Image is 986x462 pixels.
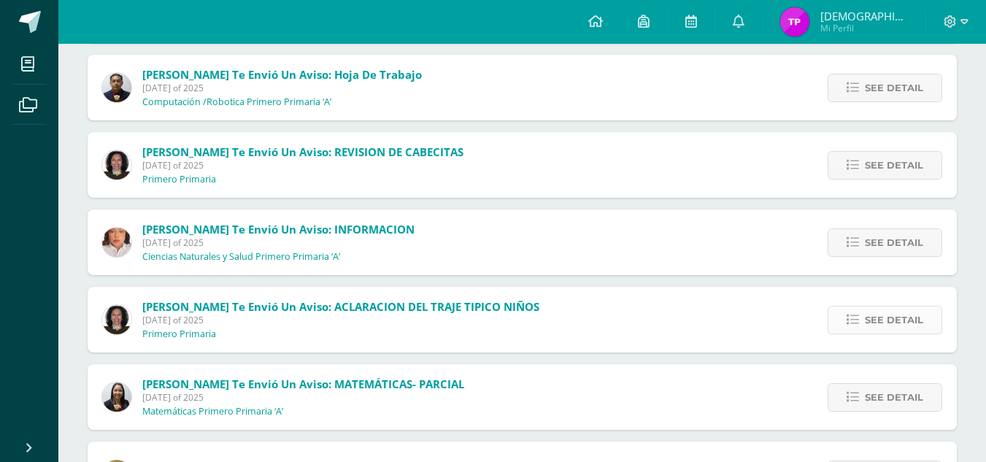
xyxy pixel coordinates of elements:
span: See detail [865,152,923,179]
span: See detail [865,229,923,256]
span: See detail [865,307,923,334]
span: [PERSON_NAME] te envió un aviso: INFORMACION [142,222,415,236]
span: [PERSON_NAME] te envió un aviso: REVISION DE CABECITAS [142,145,463,159]
span: [PERSON_NAME] te envió un aviso: Hoja de trabajo [142,67,422,82]
p: Primero Primaria [142,174,216,185]
span: See detail [865,74,923,101]
p: Matemáticas Primero Primaria ‘A’ [142,406,283,417]
img: 371134ed12361ef19fcdb996a71dd417.png [102,382,131,412]
p: Computación /Robotica Primero Primaria ‘A’ [142,96,331,108]
p: Primero Primaria [142,328,216,340]
span: [DEMOGRAPHIC_DATA][PERSON_NAME] [820,9,908,23]
img: 00cf77779cfcf5138e55e95813e2c976.png [780,7,809,36]
span: [PERSON_NAME] te envió un aviso: ACLARACION DEL TRAJE TIPICO NIÑOS [142,299,539,314]
span: [DATE] of 2025 [142,314,539,326]
img: 63b025e05e2674fa2c4b68c162dd1c4e.png [102,73,131,102]
span: See detail [865,384,923,411]
img: e68d219a534587513e5f5ff35cf77afa.png [102,150,131,180]
img: 36ab2693be6db1ea5862f9bc6368e731.png [102,228,131,257]
span: [DATE] of 2025 [142,391,464,404]
span: [DATE] of 2025 [142,159,463,172]
span: Mi Perfil [820,22,908,34]
span: [DATE] of 2025 [142,82,422,94]
img: e68d219a534587513e5f5ff35cf77afa.png [102,305,131,334]
span: [PERSON_NAME] te envió un aviso: MATEMÁTICAS- PARCIAL [142,377,464,391]
p: Ciencias Naturales y Salud Primero Primaria ‘A’ [142,251,340,263]
span: [DATE] of 2025 [142,236,415,249]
